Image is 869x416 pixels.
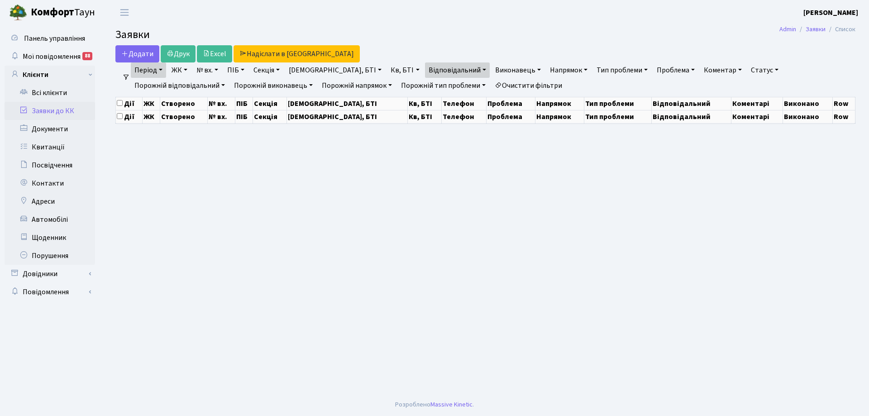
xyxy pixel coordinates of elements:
[9,4,27,22] img: logo.png
[593,62,651,78] a: Тип проблеми
[116,110,143,123] th: Дії
[387,62,423,78] a: Кв, БТІ
[803,8,858,18] b: [PERSON_NAME]
[5,265,95,283] a: Довідники
[5,174,95,192] a: Контакти
[160,110,208,123] th: Створено
[285,62,385,78] a: [DEMOGRAPHIC_DATA], БТІ
[208,97,235,110] th: № вх.
[31,5,74,19] b: Комфорт
[584,97,652,110] th: Тип проблеми
[779,24,796,34] a: Admin
[235,97,253,110] th: ПІБ
[546,62,591,78] a: Напрямок
[430,400,473,409] a: Massive Kinetic
[253,97,287,110] th: Секція
[731,110,783,123] th: Коментарі
[115,45,159,62] a: Додати
[253,110,287,123] th: Секція
[652,110,731,123] th: Відповідальний
[82,52,92,60] div: 88
[234,45,360,62] a: Надіслати в [GEOGRAPHIC_DATA]
[5,48,95,66] a: Мої повідомлення88
[395,400,474,410] div: Розроблено .
[5,102,95,120] a: Заявки до КК
[168,62,191,78] a: ЖК
[535,97,584,110] th: Напрямок
[235,110,253,123] th: ПІБ
[5,138,95,156] a: Квитанції
[160,97,208,110] th: Створено
[121,49,153,59] span: Додати
[5,120,95,138] a: Документи
[491,78,566,93] a: Очистити фільтри
[492,62,544,78] a: Виконавець
[197,45,232,62] a: Excel
[5,66,95,84] a: Клієнти
[5,247,95,265] a: Порушення
[161,45,196,62] a: Друк
[806,24,826,34] a: Заявки
[224,62,248,78] a: ПІБ
[5,229,95,247] a: Щоденник
[747,62,782,78] a: Статус
[318,78,396,93] a: Порожній напрямок
[287,97,407,110] th: [DEMOGRAPHIC_DATA], БТІ
[700,62,745,78] a: Коментар
[407,97,441,110] th: Кв, БТІ
[535,110,584,123] th: Напрямок
[425,62,490,78] a: Відповідальний
[397,78,489,93] a: Порожній тип проблеми
[143,110,160,123] th: ЖК
[131,62,166,78] a: Період
[653,62,698,78] a: Проблема
[832,110,855,123] th: Row
[31,5,95,20] span: Таун
[208,110,235,123] th: № вх.
[5,210,95,229] a: Автомобілі
[766,20,869,39] nav: breadcrumb
[193,62,222,78] a: № вх.
[442,110,487,123] th: Телефон
[783,110,832,123] th: Виконано
[131,78,229,93] a: Порожній відповідальний
[5,283,95,301] a: Повідомлення
[832,97,855,110] th: Row
[116,97,143,110] th: Дії
[652,97,731,110] th: Відповідальний
[115,27,150,43] span: Заявки
[5,156,95,174] a: Посвідчення
[113,5,136,20] button: Переключити навігацію
[442,97,487,110] th: Телефон
[5,29,95,48] a: Панель управління
[287,110,407,123] th: [DEMOGRAPHIC_DATA], БТІ
[143,97,160,110] th: ЖК
[5,192,95,210] a: Адреси
[250,62,283,78] a: Секція
[486,97,535,110] th: Проблема
[803,7,858,18] a: [PERSON_NAME]
[24,33,85,43] span: Панель управління
[783,97,832,110] th: Виконано
[230,78,316,93] a: Порожній виконавець
[826,24,855,34] li: Список
[731,97,783,110] th: Коментарі
[584,110,652,123] th: Тип проблеми
[23,52,81,62] span: Мої повідомлення
[407,110,441,123] th: Кв, БТІ
[486,110,535,123] th: Проблема
[5,84,95,102] a: Всі клієнти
